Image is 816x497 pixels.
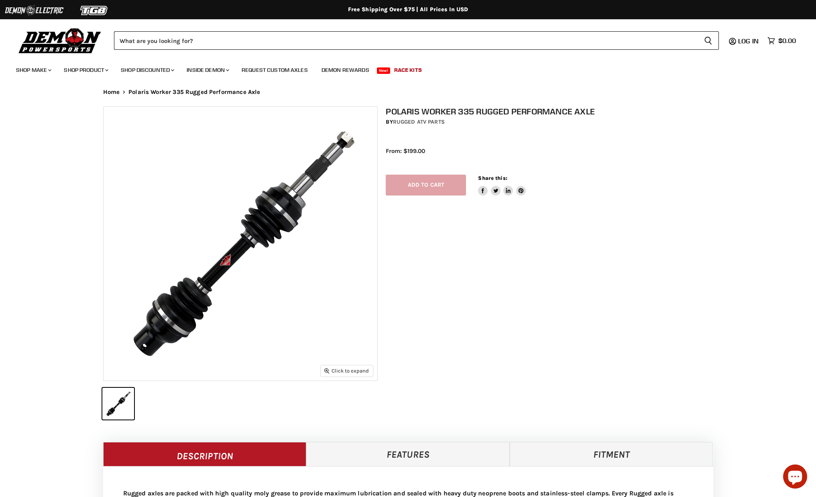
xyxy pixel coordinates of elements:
[87,89,729,96] nav: Breadcrumbs
[64,3,124,18] img: TGB Logo 2
[478,175,526,196] aside: Share this:
[778,37,796,45] span: $0.00
[103,89,120,96] a: Home
[181,62,234,78] a: Inside Demon
[16,26,104,55] img: Demon Powersports
[321,365,373,376] button: Click to expand
[10,62,56,78] a: Shop Make
[735,37,763,45] a: Log in
[115,62,179,78] a: Shop Discounted
[315,62,375,78] a: Demon Rewards
[58,62,113,78] a: Shop Product
[377,67,391,74] span: New!
[324,368,369,374] span: Click to expand
[87,6,729,13] div: Free Shipping Over $75 | All Prices In USD
[10,59,794,78] ul: Main menu
[114,31,719,50] form: Product
[103,442,307,466] a: Description
[763,35,800,47] a: $0.00
[306,442,510,466] a: Features
[781,464,810,491] inbox-online-store-chat: Shopify online store chat
[386,147,425,155] span: From: $199.00
[386,118,721,126] div: by
[738,37,759,45] span: Log in
[236,62,314,78] a: Request Custom Axles
[510,442,713,466] a: Fitment
[114,31,698,50] input: Search
[388,62,428,78] a: Race Kits
[4,3,64,18] img: Demon Electric Logo 2
[478,175,507,181] span: Share this:
[393,118,445,125] a: Rugged ATV Parts
[104,107,377,381] img: IMAGE
[386,106,721,116] h1: Polaris Worker 335 Rugged Performance Axle
[102,388,134,420] button: IMAGE thumbnail
[698,31,719,50] button: Search
[128,89,260,96] span: Polaris Worker 335 Rugged Performance Axle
